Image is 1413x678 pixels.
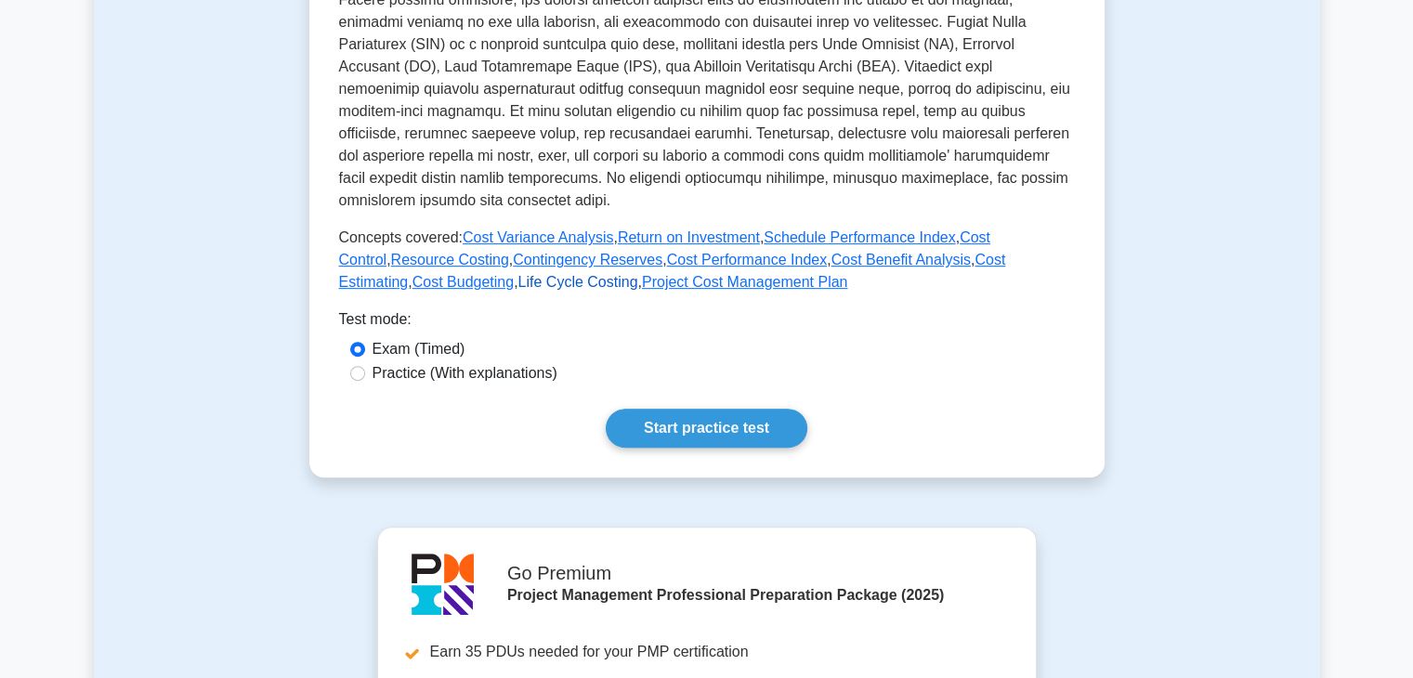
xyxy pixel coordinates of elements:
[513,252,662,267] a: Contingency Reserves
[412,274,514,290] a: Cost Budgeting
[618,229,760,245] a: Return on Investment
[463,229,613,245] a: Cost Variance Analysis
[373,362,557,385] label: Practice (With explanations)
[518,274,638,290] a: Life Cycle Costing
[391,252,509,267] a: Resource Costing
[642,274,847,290] a: Project Cost Management Plan
[339,227,1075,293] p: Concepts covered: , , , , , , , , , , ,
[373,338,465,360] label: Exam (Timed)
[831,252,971,267] a: Cost Benefit Analysis
[339,252,1006,290] a: Cost Estimating
[339,308,1075,338] div: Test mode:
[764,229,955,245] a: Schedule Performance Index
[667,252,828,267] a: Cost Performance Index
[606,409,807,448] a: Start practice test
